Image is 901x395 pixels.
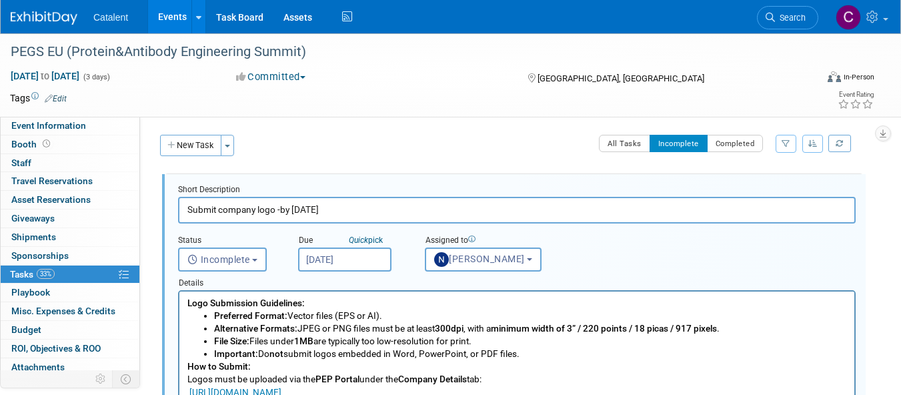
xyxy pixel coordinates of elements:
div: Due [298,235,405,248]
a: Shipments [1,228,139,246]
i: Quick [349,236,368,245]
button: Committed [231,70,311,84]
button: All Tasks [599,135,650,152]
a: Playbook [1,284,139,302]
span: Staff [11,157,31,168]
span: Event Information [11,120,86,131]
a: Travel Reservations [1,172,139,190]
a: Sponsorships [1,247,139,265]
a: Budget [1,321,139,339]
a: Tasks33% [1,266,139,284]
span: ROI, Objectives & ROO [11,343,101,354]
button: Incomplete [178,248,267,272]
span: Tasks [10,269,55,280]
span: Misc. Expenses & Credits [11,306,115,316]
span: Booth not reserved yet [40,139,53,149]
a: ROI, Objectives & ROO [1,340,139,358]
span: Shipments [11,232,56,242]
span: (3 days) [82,73,110,81]
span: Incomplete [187,254,250,265]
div: Event Rating [838,91,874,98]
span: Budget [11,324,41,335]
img: Format-Inperson.png [828,71,841,82]
a: Refresh [828,135,851,152]
a: Search [757,6,818,29]
a: Quickpick [346,235,385,246]
img: Christina Szendi [836,5,861,30]
div: Details [178,272,856,290]
span: Playbook [11,287,50,298]
a: Event Information [1,117,139,135]
span: to [39,71,51,81]
span: Asset Reservations [11,194,91,205]
div: Short Description [178,184,856,197]
span: [GEOGRAPHIC_DATA], [GEOGRAPHIC_DATA] [538,73,704,83]
span: Sponsorships [11,250,69,261]
div: Event Format [747,69,874,89]
button: New Task [160,135,221,156]
button: Incomplete [650,135,708,152]
div: In-Person [843,72,874,82]
td: Personalize Event Tab Strip [89,370,113,388]
span: Travel Reservations [11,175,93,186]
div: PEGS EU (Protein&Antibody Engineering Summit) [6,40,801,64]
span: [DATE] [DATE] [10,70,80,82]
span: Giveaways [11,213,55,224]
span: 33% [37,269,55,279]
div: Assigned to [425,235,580,248]
a: Edit [45,94,67,103]
button: Completed [707,135,764,152]
a: Booth [1,135,139,153]
div: Status [178,235,278,248]
input: Name of task or a short description [178,197,856,223]
a: Asset Reservations [1,191,139,209]
a: Giveaways [1,210,139,228]
span: [PERSON_NAME] [434,254,525,264]
a: Misc. Expenses & Credits [1,302,139,320]
a: Staff [1,154,139,172]
input: Due Date [298,248,391,272]
td: Toggle Event Tabs [113,370,140,388]
span: Catalent [93,12,128,23]
td: Tags [10,91,67,105]
img: ExhibitDay [11,11,77,25]
button: [PERSON_NAME] [425,248,542,272]
span: Booth [11,139,53,149]
span: Attachments [11,362,65,372]
a: Attachments [1,358,139,376]
span: Search [775,13,806,23]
